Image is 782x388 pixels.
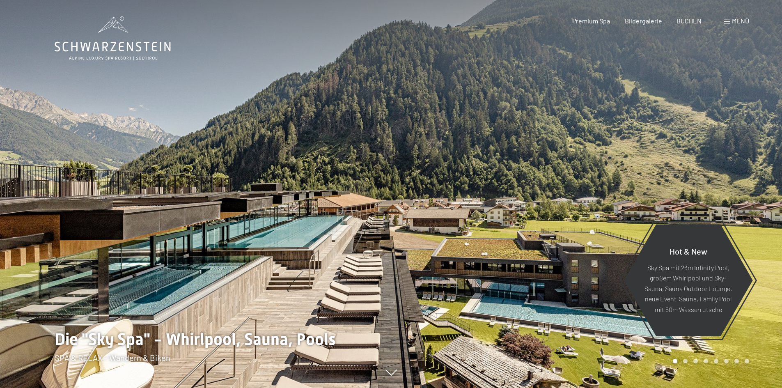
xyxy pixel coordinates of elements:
div: Carousel Page 1 (Current Slide) [673,359,677,363]
div: Carousel Page 5 [714,359,718,363]
div: Carousel Page 3 [693,359,698,363]
span: Hot & New [670,246,707,256]
div: Carousel Pagination [670,359,749,363]
div: Carousel Page 4 [704,359,708,363]
div: Carousel Page 6 [724,359,729,363]
div: Carousel Page 8 [745,359,749,363]
a: Premium Spa [572,17,610,25]
div: Carousel Page 2 [683,359,688,363]
a: Hot & New Sky Spa mit 23m Infinity Pool, großem Whirlpool und Sky-Sauna, Sauna Outdoor Lounge, ne... [623,224,753,337]
p: Sky Spa mit 23m Infinity Pool, großem Whirlpool und Sky-Sauna, Sauna Outdoor Lounge, neue Event-S... [644,262,733,315]
a: BUCHEN [677,17,702,25]
a: Bildergalerie [625,17,662,25]
span: Menü [732,17,749,25]
div: Carousel Page 7 [734,359,739,363]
